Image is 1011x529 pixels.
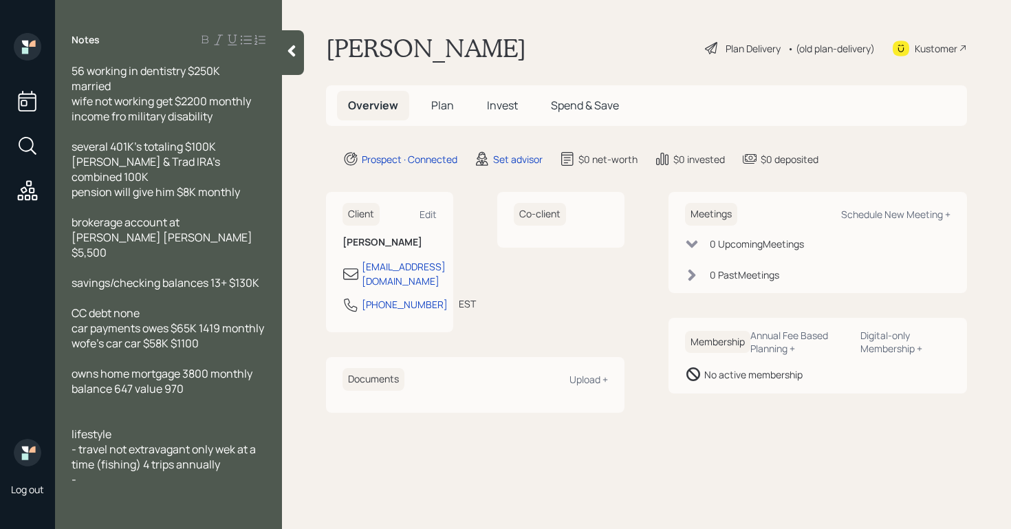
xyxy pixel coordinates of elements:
h6: [PERSON_NAME] [343,237,437,248]
div: • (old plan-delivery) [787,41,875,56]
span: - travel not extravagant only wek at a time (fishing) 4 trips annually [72,442,258,472]
div: [EMAIL_ADDRESS][DOMAIN_NAME] [362,259,446,288]
div: $0 net-worth [578,152,638,166]
h6: Documents [343,368,404,391]
div: No active membership [704,367,803,382]
div: $0 deposited [761,152,818,166]
span: several 401K's totaling $100K [72,139,216,154]
span: Overview [348,98,398,113]
h6: Client [343,203,380,226]
span: - [72,472,76,487]
div: Upload + [569,373,608,386]
div: Log out [11,483,44,496]
span: wofe's car car $58K $1100 [72,336,199,351]
span: CC debt none [72,305,140,321]
div: 0 Past Meeting s [710,268,779,282]
span: brokerage account at [PERSON_NAME] [PERSON_NAME] $5,500 [72,215,254,260]
h6: Co-client [514,203,566,226]
span: married [72,78,111,94]
span: wife not working get $2200 monthly income fro military disability [72,94,253,124]
span: car payments owes $65K 1419 monthly [72,321,264,336]
span: Invest [487,98,518,113]
span: Plan [431,98,454,113]
span: 56 working in dentistry $250K [72,63,220,78]
div: [PHONE_NUMBER] [362,297,448,312]
div: Schedule New Meeting + [841,208,950,221]
span: pension will give him $8K monthly [72,184,240,199]
span: lifestyle [72,427,111,442]
div: Digital-only Membership + [860,329,950,355]
h1: [PERSON_NAME] [326,33,526,63]
span: Spend & Save [551,98,619,113]
h6: Membership [685,331,750,354]
div: $0 invested [673,152,725,166]
div: 0 Upcoming Meeting s [710,237,804,251]
label: Notes [72,33,100,47]
div: Plan Delivery [726,41,781,56]
img: retirable_logo.png [14,439,41,466]
div: Kustomer [915,41,957,56]
h6: Meetings [685,203,737,226]
div: Set advisor [493,152,543,166]
div: EST [459,296,476,311]
span: savings/checking balances 13+ $130K [72,275,259,290]
span: [PERSON_NAME] & Trad IRA's combined 100K [72,154,222,184]
div: Annual Fee Based Planning + [750,329,849,355]
div: Edit [420,208,437,221]
div: Prospect · Connected [362,152,457,166]
span: owns home mortgage 3800 monthly balance 647 value 970 [72,366,254,396]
